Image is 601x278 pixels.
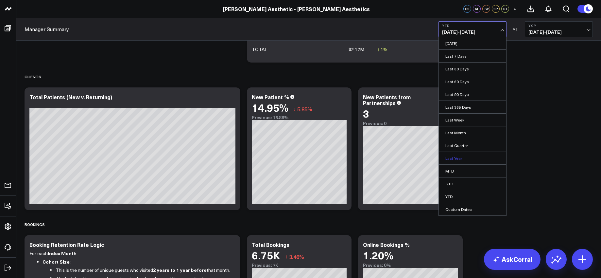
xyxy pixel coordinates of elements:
a: Last Quarter [439,139,506,152]
div: ↑ 1% [377,46,387,53]
div: Booking Retention Rate Logic [29,241,104,248]
div: Total Bookings [252,241,289,248]
span: + [513,7,516,11]
span: ↓ [285,252,288,261]
a: Last Week [439,114,506,126]
div: $2.17M [349,46,364,53]
span: [DATE] - [DATE] [442,29,503,35]
a: Last 60 Days [439,75,506,88]
span: [DATE] - [DATE] [528,29,589,35]
strong: 2 years to 1 year before [153,267,207,273]
a: Last Month [439,126,506,139]
a: [PERSON_NAME] Aesthetic - [PERSON_NAME] Aesthetics [223,5,370,12]
div: New Patient % [252,93,289,101]
div: VS [510,27,522,31]
span: ↓ [293,105,296,113]
strong: Index Month [48,250,77,256]
div: Previous: 0% [363,263,458,268]
div: Clients [25,69,41,84]
a: Manager Summary [25,26,69,33]
div: RT [501,5,509,13]
span: 3.46% [289,253,304,260]
strong: Cohort Size [43,258,70,265]
p: This is the number of unique guests who visited that month. [56,266,231,274]
div: TOTAL [252,46,267,53]
a: YTD [439,190,506,203]
a: Last 7 Days [439,50,506,62]
div: Bookings [25,217,45,232]
a: Last 30 Days [439,63,506,75]
div: 6.75K [252,249,280,261]
a: Last 90 Days [439,88,506,101]
a: AskCorral [484,249,541,270]
button: + [511,5,519,13]
div: Previous: 7K [252,263,347,268]
b: YTD [442,24,503,28]
div: 3 [363,107,369,119]
a: Last Year [439,152,506,164]
div: AF [473,5,481,13]
div: CS [463,5,471,13]
a: Last 365 Days [439,101,506,113]
div: Online Bookings % [363,241,410,248]
div: SP [492,5,500,13]
div: 1.20% [363,249,393,261]
div: Previous: 15.88% [252,115,347,120]
a: QTD [439,177,506,190]
div: Total Patients (New v. Returning) [29,93,112,101]
b: YoY [528,24,589,28]
div: Previous: 0 [363,121,458,126]
a: Custom Dates [439,203,506,215]
span: 5.85% [297,105,312,113]
a: [DATE] [439,37,506,49]
div: New Patients from Partnerships [363,93,411,106]
button: YoY[DATE]-[DATE] [525,21,593,37]
a: MTD [439,165,506,177]
div: JW [482,5,490,13]
div: 14.95% [252,102,288,113]
p: : [43,258,231,266]
button: YTD[DATE]-[DATE] [438,21,507,37]
p: For each : [29,249,231,258]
